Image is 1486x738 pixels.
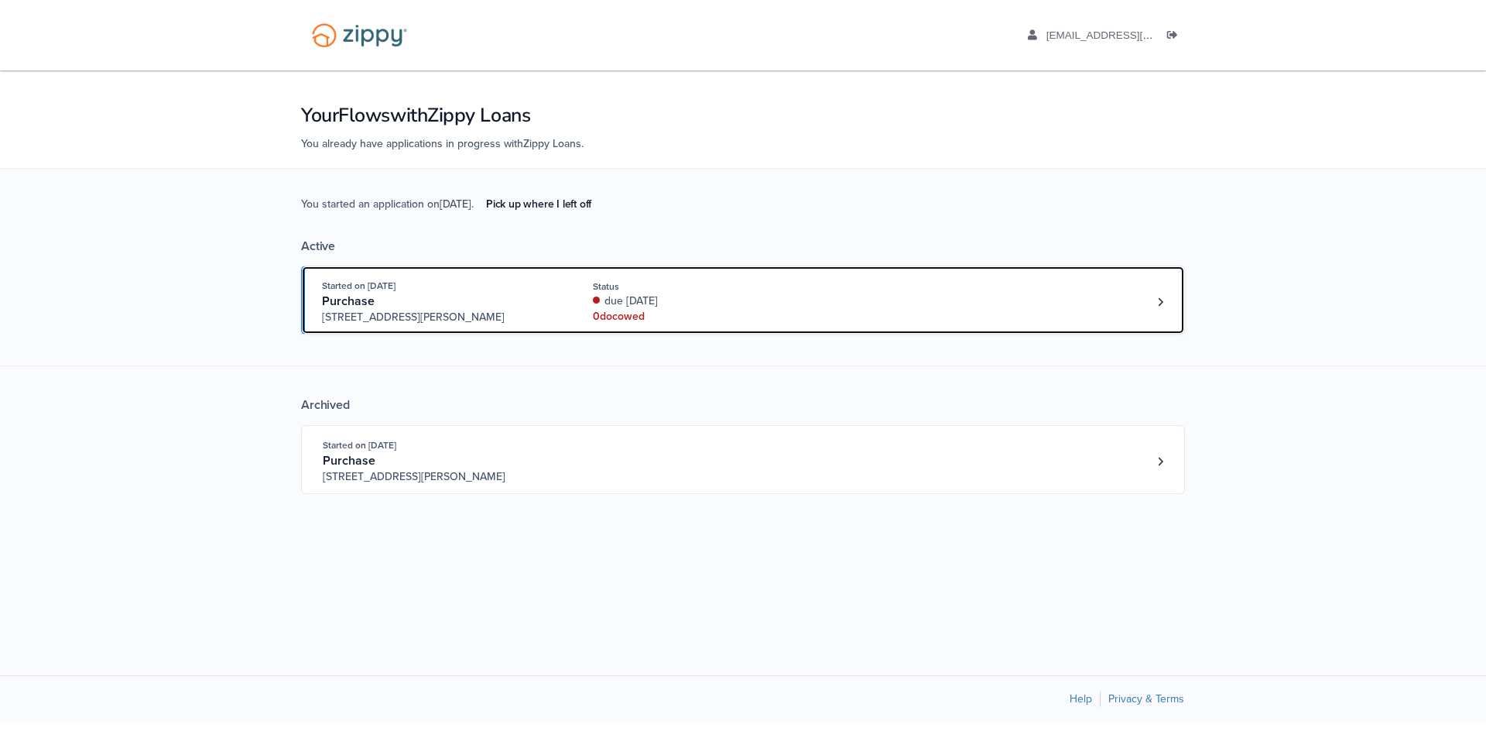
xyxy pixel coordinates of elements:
span: Started on [DATE] [323,440,396,451]
span: You already have applications in progress with Zippy Loans . [301,137,584,150]
div: due [DATE] [593,293,799,309]
a: Log out [1167,29,1184,45]
a: Loan number 4228033 [1149,290,1172,314]
a: Loan number 3802615 [1149,450,1172,473]
div: Active [301,239,1185,254]
span: Started on [DATE] [322,280,395,291]
img: Logo [302,15,417,55]
a: edit profile [1028,29,1224,45]
a: Open loan 3802615 [301,425,1185,494]
span: Purchase [323,453,375,469]
div: Status [593,280,799,293]
span: aaboley88@icloud.com [1046,29,1224,41]
div: 0 doc owed [593,309,799,324]
span: You started an application on [DATE] . [301,196,604,239]
span: Purchase [322,293,375,309]
h1: Your Flows with Zippy Loans [301,102,1185,129]
a: Privacy & Terms [1108,692,1184,705]
a: Open loan 4228033 [301,266,1185,335]
span: [STREET_ADDRESS][PERSON_NAME] [322,310,558,325]
a: Pick up where I left off [474,191,604,217]
a: Help [1070,692,1092,705]
div: Archived [301,397,1185,413]
span: [STREET_ADDRESS][PERSON_NAME] [323,469,559,485]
